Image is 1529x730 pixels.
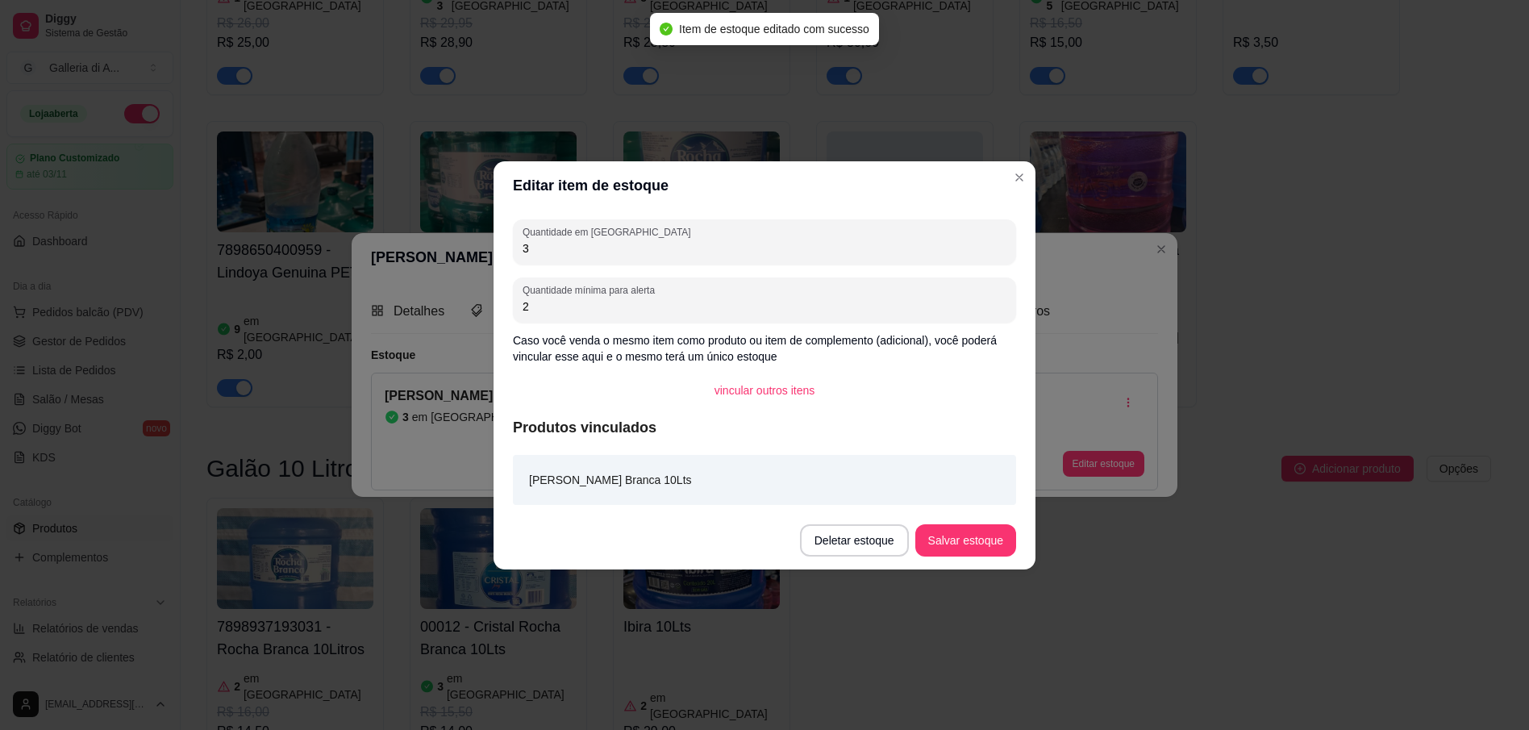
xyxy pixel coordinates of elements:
article: [PERSON_NAME] Branca 10Lts [529,471,692,489]
span: check-circle [660,23,673,35]
label: Quantidade mínima para alerta [523,283,660,297]
article: Produtos vinculados [513,416,1016,439]
button: vincular outros itens [702,374,828,407]
button: Salvar estoque [915,524,1016,557]
p: Caso você venda o mesmo item como produto ou item de complemento (adicional), você poderá vincula... [513,332,1016,365]
input: Quantidade em estoque [523,240,1006,257]
button: Close [1006,165,1032,190]
button: Deletar estoque [800,524,909,557]
input: Quantidade mínima para alerta [523,298,1006,315]
span: Item de estoque editado com sucesso [679,23,869,35]
header: Editar item de estoque [494,161,1035,210]
label: Quantidade em [GEOGRAPHIC_DATA] [523,225,696,239]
